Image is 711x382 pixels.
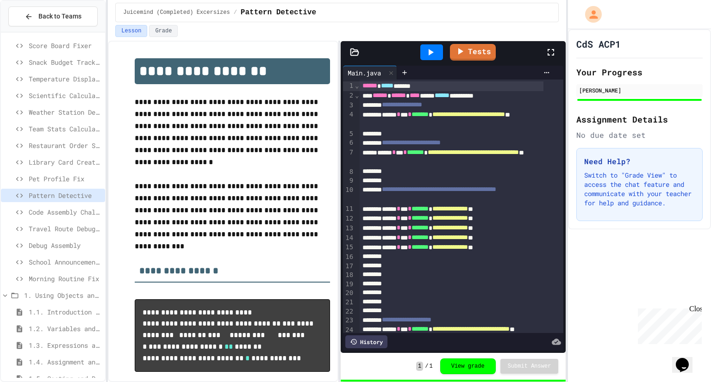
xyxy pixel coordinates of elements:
[343,243,355,253] div: 15
[672,345,702,373] iframe: chat widget
[234,9,237,16] span: /
[29,141,101,150] span: Restaurant Order System
[29,257,101,267] span: School Announcements
[29,174,101,184] span: Pet Profile Fix
[29,41,101,50] span: Score Board Fixer
[343,185,355,205] div: 10
[343,271,355,280] div: 18
[576,113,703,126] h2: Assignment Details
[29,191,101,200] span: Pattern Detective
[29,57,101,67] span: Snack Budget Tracker
[416,362,423,371] span: 1
[149,25,178,37] button: Grade
[343,101,355,111] div: 3
[584,171,695,208] p: Switch to "Grade View" to access the chat feature and communicate with your teacher for help and ...
[343,289,355,298] div: 20
[345,335,387,348] div: History
[343,66,397,80] div: Main.java
[29,91,101,100] span: Scientific Calculator
[29,74,101,84] span: Temperature Display Fix
[29,240,101,250] span: Debug Assembly
[343,110,355,129] div: 4
[29,307,101,317] span: 1.1. Introduction to Algorithms, Programming, and Compilers
[355,82,359,89] span: Fold line
[430,363,433,370] span: 1
[500,359,559,374] button: Submit Answer
[343,253,355,262] div: 16
[508,363,551,370] span: Submit Answer
[4,4,64,59] div: Chat with us now!Close
[343,280,355,289] div: 19
[343,307,355,316] div: 22
[29,357,101,367] span: 1.4. Assignment and Input
[355,92,359,99] span: Fold line
[343,138,355,148] div: 6
[343,234,355,243] div: 14
[29,207,101,217] span: Code Assembly Challenge
[579,86,700,94] div: [PERSON_NAME]
[343,298,355,307] div: 21
[343,167,355,177] div: 8
[343,214,355,224] div: 12
[450,44,496,61] a: Tests
[29,324,101,333] span: 1.2. Variables and Data Types
[343,262,355,271] div: 17
[634,305,702,344] iframe: chat widget
[241,7,316,18] span: Pattern Detective
[343,316,355,326] div: 23
[343,68,386,78] div: Main.java
[343,224,355,234] div: 13
[343,91,355,101] div: 2
[29,340,101,350] span: 1.3. Expressions and Output [New]
[343,129,355,139] div: 5
[584,156,695,167] h3: Need Help?
[29,124,101,134] span: Team Stats Calculator
[29,157,101,167] span: Library Card Creator
[8,6,98,26] button: Back to Teams
[343,176,355,185] div: 9
[343,204,355,214] div: 11
[29,107,101,117] span: Weather Station Debugger
[29,274,101,283] span: Morning Routine Fix
[576,37,621,50] h1: CdS ACP1
[115,25,147,37] button: Lesson
[38,12,81,21] span: Back to Teams
[343,326,355,345] div: 24
[24,290,101,300] span: 1. Using Objects and Methods
[343,148,355,167] div: 7
[425,363,428,370] span: /
[123,9,230,16] span: Juicemind (Completed) Excersizes
[576,129,703,141] div: No due date set
[343,81,355,91] div: 1
[576,66,703,79] h2: Your Progress
[29,224,101,234] span: Travel Route Debugger
[440,358,496,374] button: View grade
[575,4,604,25] div: My Account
